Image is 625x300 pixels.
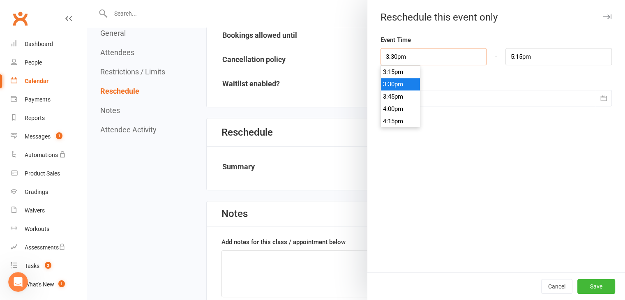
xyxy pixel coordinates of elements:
button: Emoji picker [13,237,19,244]
div: When your member returns, you'd just resume their regular payment schedule from that point forwar... [13,24,151,64]
div: Jia says… [7,142,158,207]
span: 3 [45,262,51,269]
a: What's New1 [11,275,87,294]
label: Event Time [381,35,411,45]
div: Close [144,3,159,18]
a: Reports [11,109,87,127]
button: Save [577,279,615,294]
div: joined the conversation [55,125,120,132]
iframe: Intercom live chat [8,272,28,292]
a: Payments [11,90,87,109]
a: Waivers [11,201,87,220]
a: Calendar [11,72,87,90]
b: Jia [55,126,62,132]
div: How many members typically go on these extended breaks at once? That might help determine if bulk... [13,68,151,100]
li: 4:15pm [381,115,420,127]
div: Messages [25,133,51,140]
a: Dashboard [11,35,87,53]
div: Dashboard [25,41,53,47]
button: Home [129,3,144,19]
button: Send a message… [141,234,154,247]
div: Reports [25,115,45,121]
div: [DATE] [7,112,158,123]
a: Tasks 3 [11,257,87,275]
h2: How satisfied are you with your Clubworx customer support? [22,219,120,245]
a: Workouts [11,220,87,238]
div: Jia says… [7,123,158,142]
span: 1 [58,280,65,287]
div: Hi RJ, unfortunately suspensions within Clubworx require an end date and I understand how this do... [13,147,128,196]
a: Messages 1 [11,127,87,146]
a: People [11,53,87,72]
button: Upload attachment [39,237,46,244]
div: Assessments [25,244,65,251]
a: here [90,188,103,194]
div: Calendar [25,78,48,84]
div: - [486,48,506,65]
li: 3:15pm [381,66,420,78]
div: Product Sales [25,170,60,177]
h1: [PERSON_NAME] [40,8,93,14]
div: Workouts [25,226,49,232]
img: Profile image for Toby [23,5,37,18]
div: Waivers [25,207,45,214]
a: Product Sales [11,164,87,183]
div: Gradings [25,189,48,195]
button: Start recording [52,237,59,244]
div: Hi RJ, unfortunately suspensions within Clubworx require an end date and I understand how this do... [7,142,135,201]
a: Assessments [11,238,87,257]
div: What's New [25,281,54,288]
a: Automations [11,146,87,164]
a: Clubworx [10,8,30,29]
li: 4:00pm [381,103,420,115]
div: Reschedule this event only [367,12,625,23]
button: Cancel [541,279,572,294]
div: Profile image for Jia [44,125,52,133]
li: 3:45pm [381,90,420,103]
li: 3:30pm [381,78,420,90]
div: Automations [25,152,58,158]
div: Tasks [25,263,39,269]
div: People [25,59,42,66]
button: Gif picker [26,237,32,244]
span: 1 [56,132,62,139]
button: go back [5,3,21,19]
a: Gradings [11,183,87,201]
textarea: Message… [7,220,157,234]
div: Payments [25,96,51,103]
